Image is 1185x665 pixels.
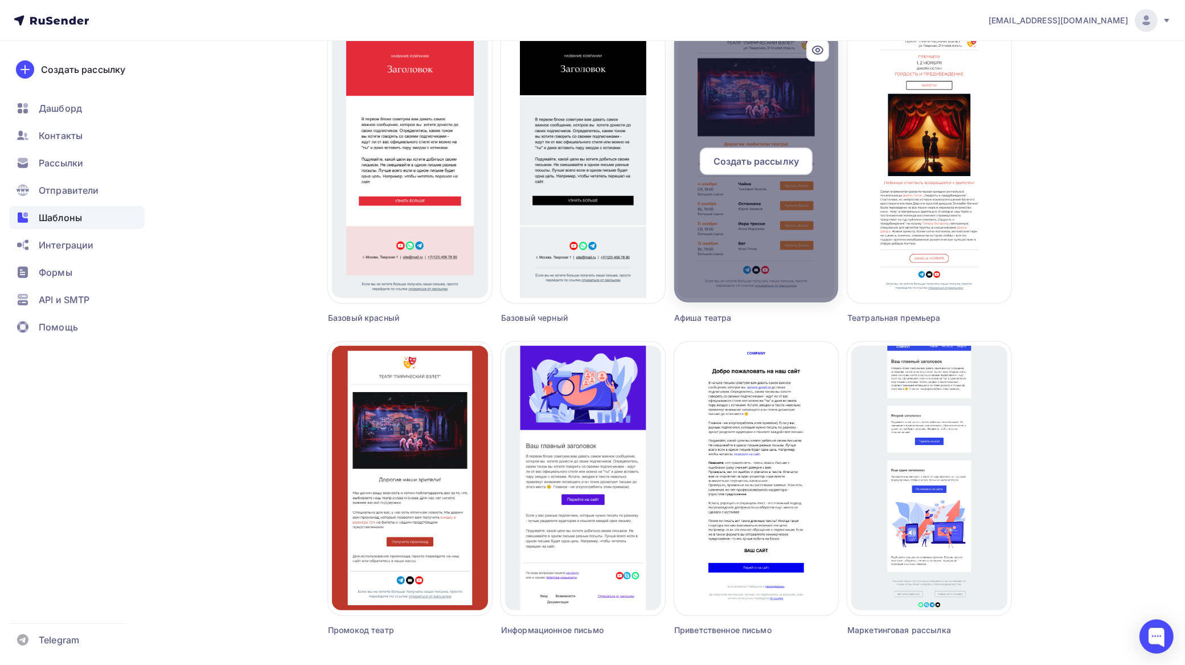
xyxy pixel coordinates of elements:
[39,129,83,142] span: Контакты
[9,97,145,120] a: Дашборд
[39,101,82,115] span: Дашборд
[9,152,145,174] a: Рассылки
[501,312,624,324] div: Базовый черный
[847,625,970,636] div: Маркетинговая рассылка
[674,312,797,324] div: Афиша театра
[989,15,1128,26] span: [EMAIL_ADDRESS][DOMAIN_NAME]
[39,266,72,279] span: Формы
[39,183,99,197] span: Отправители
[9,179,145,202] a: Отправители
[39,156,83,170] span: Рассылки
[989,9,1171,32] a: [EMAIL_ADDRESS][DOMAIN_NAME]
[39,211,82,225] span: Шаблоны
[714,154,799,168] span: Создать рассылку
[328,625,451,636] div: Промокод театр
[9,124,145,147] a: Контакты
[328,312,451,324] div: Базовый красный
[39,293,89,307] span: API и SMTP
[674,625,797,636] div: Приветственное письмо
[39,320,78,334] span: Помощь
[41,63,125,76] div: Создать рассылку
[501,625,624,636] div: Информационное письмо
[847,312,970,324] div: Театральная премьера
[39,238,93,252] span: Интеграции
[9,261,145,284] a: Формы
[39,633,79,647] span: Telegram
[9,206,145,229] a: Шаблоны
